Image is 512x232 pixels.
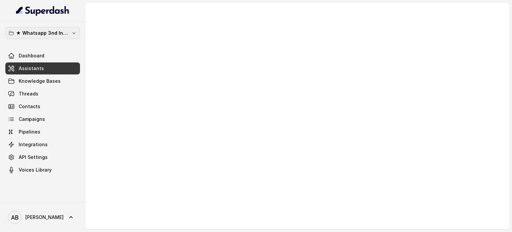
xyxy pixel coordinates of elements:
[19,116,45,123] span: Campaigns
[5,27,80,39] button: ★ Whatsapp 3nd Inbound BM5
[5,50,80,62] a: Dashboard
[5,88,80,100] a: Threads
[5,151,80,163] a: API Settings
[5,139,80,151] a: Integrations
[19,90,38,97] span: Threads
[5,208,80,227] a: [PERSON_NAME]
[19,78,61,84] span: Knowledge Bases
[16,29,69,37] p: ★ Whatsapp 3nd Inbound BM5
[5,62,80,74] a: Assistants
[19,103,40,110] span: Contacts
[19,154,48,161] span: API Settings
[19,65,44,72] span: Assistants
[5,113,80,125] a: Campaigns
[19,129,40,135] span: Pipelines
[5,75,80,87] a: Knowledge Bases
[16,5,70,16] img: light.svg
[25,214,64,221] span: [PERSON_NAME]
[19,167,52,173] span: Voices Library
[5,164,80,176] a: Voices Library
[19,141,48,148] span: Integrations
[5,126,80,138] a: Pipelines
[5,100,80,112] a: Contacts
[11,214,19,221] text: AB
[19,52,44,59] span: Dashboard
